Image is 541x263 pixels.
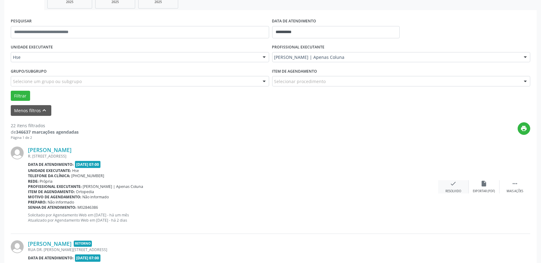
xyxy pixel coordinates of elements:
img: img [11,147,24,159]
i: insert_drive_file [481,180,488,187]
span: [DATE] 07:00 [75,254,101,261]
a: [PERSON_NAME] [28,240,72,247]
b: Motivo de agendamento: [28,194,81,200]
b: Unidade executante: [28,168,71,173]
div: Exportar (PDF) [473,189,495,193]
span: [PHONE_NUMBER] [72,173,104,178]
span: [PERSON_NAME] | Apenas Coluna [274,54,518,60]
span: Selecione um grupo ou subgrupo [13,78,82,85]
span: Não informado [83,194,109,200]
span: Hse [73,168,79,173]
img: img [11,240,24,253]
b: Item de agendamento: [28,189,75,194]
span: Ortopedia [76,189,94,194]
b: Telefone da clínica: [28,173,70,178]
label: UNIDADE EXECUTANTE [11,43,53,52]
b: Profissional executante: [28,184,82,189]
i: print [521,125,527,132]
div: Mais ações [507,189,523,193]
label: PROFISSIONAL EXECUTANTE [272,43,325,52]
label: Grupo/Subgrupo [11,67,47,76]
button: Menos filtroskeyboard_arrow_up [11,105,51,116]
span: M02846386 [78,205,98,210]
label: DATA DE ATENDIMENTO [272,17,316,26]
i: check [450,180,457,187]
div: de [11,129,79,135]
b: Data de atendimento: [28,162,74,167]
label: Item de agendamento [272,67,317,76]
button: Filtrar [11,91,30,101]
button: print [518,122,530,135]
div: Resolvido [445,189,461,193]
span: Não informado [48,200,74,205]
div: Página 1 de 2 [11,135,79,140]
span: [DATE] 07:00 [75,161,101,168]
i:  [512,180,518,187]
div: 22 itens filtrados [11,122,79,129]
p: Solicitado por Agendamento Web em [DATE] - há um mês Atualizado por Agendamento Web em [DATE] - h... [28,212,438,223]
label: PESQUISAR [11,17,32,26]
a: [PERSON_NAME] [28,147,72,153]
div: R. [STREET_ADDRESS] [28,154,438,159]
b: Rede: [28,179,39,184]
span: Retorno [74,241,92,247]
span: Selecionar procedimento [274,78,326,85]
span: Própria [40,179,53,184]
div: RUA DR. [PERSON_NAME][STREET_ADDRESS] [28,247,438,252]
b: Senha de atendimento: [28,205,76,210]
span: Hse [13,54,257,60]
i: keyboard_arrow_up [41,107,48,114]
b: Preparo: [28,200,47,205]
b: Data de atendimento: [28,255,74,261]
span: [PERSON_NAME] | Apenas Coluna [83,184,143,189]
strong: 346637 marcações agendadas [16,129,79,135]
